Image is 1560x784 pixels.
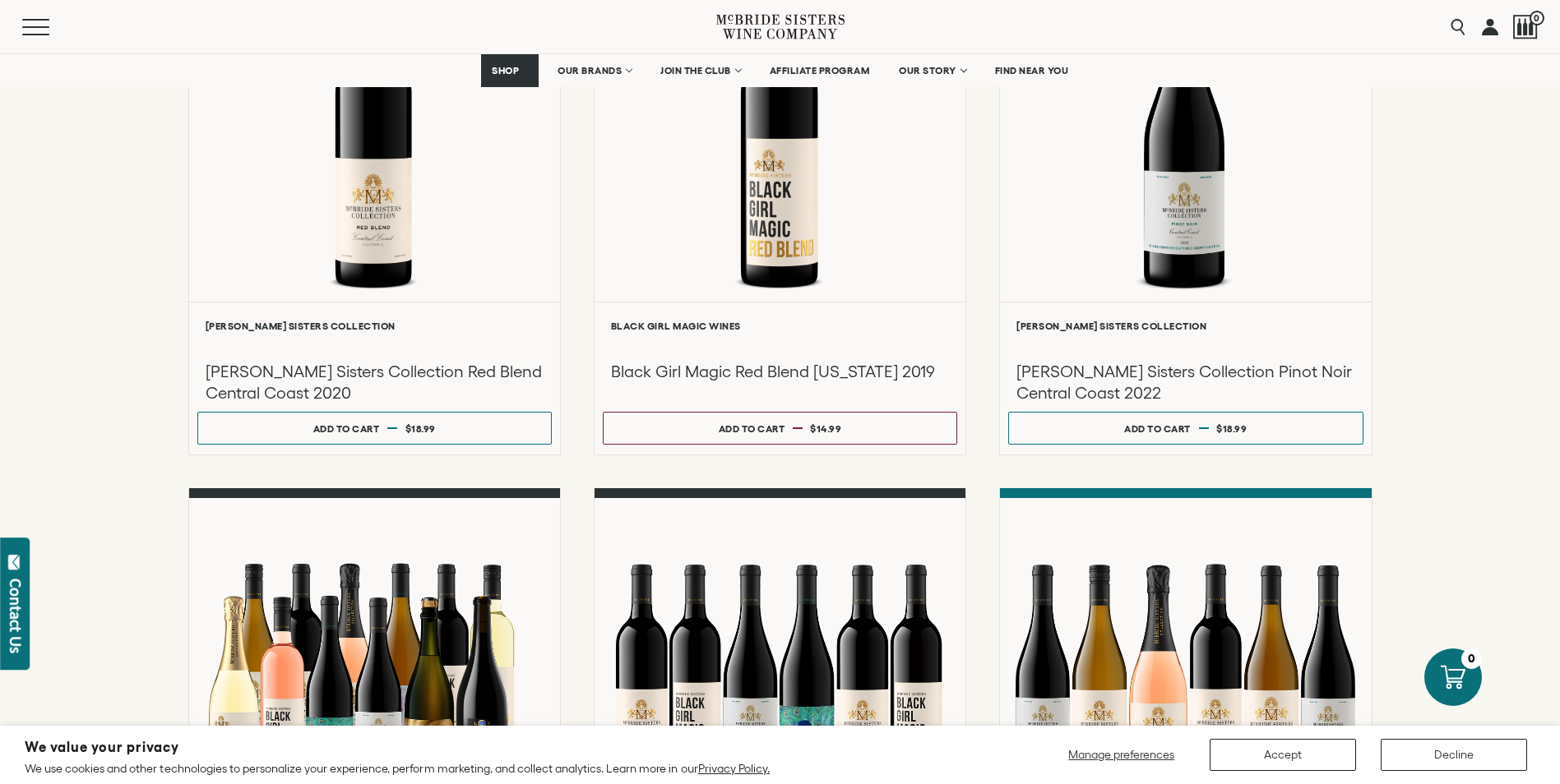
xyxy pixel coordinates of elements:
a: Privacy Policy. [698,762,770,775]
button: Decline [1381,739,1527,771]
button: Add to cart $14.99 [603,412,957,445]
h2: We value your privacy [25,740,770,754]
span: $14.99 [810,423,841,434]
h6: Black Girl Magic Wines [611,321,949,331]
button: Mobile Menu Trigger [22,19,81,35]
a: FIND NEAR YOU [984,54,1080,87]
span: SHOP [492,65,520,76]
a: OUR BRANDS [547,54,641,87]
div: Add to cart [719,417,785,440]
a: JOIN THE CLUB [650,54,751,87]
span: FIND NEAR YOU [995,65,1069,76]
p: We use cookies and other technologies to personalize your experience, perform marketing, and coll... [25,761,770,776]
button: Add to cart $18.99 [197,412,552,445]
button: Accept [1210,739,1356,771]
button: Add to cart $18.99 [1008,412,1363,445]
h6: [PERSON_NAME] Sisters Collection [1016,321,1354,331]
span: JOIN THE CLUB [660,65,731,76]
span: OUR BRANDS [558,65,622,76]
button: Manage preferences [1058,739,1185,771]
a: AFFILIATE PROGRAM [759,54,881,87]
span: Manage preferences [1068,748,1174,761]
h6: [PERSON_NAME] Sisters Collection [206,321,544,331]
h3: [PERSON_NAME] Sisters Collection Pinot Noir Central Coast 2022 [1016,361,1354,404]
span: 0 [1530,11,1544,25]
a: OUR STORY [888,54,976,87]
div: Add to cart [1124,417,1191,440]
h3: Black Girl Magic Red Blend [US_STATE] 2019 [611,361,949,382]
span: AFFILIATE PROGRAM [770,65,870,76]
span: OUR STORY [899,65,956,76]
div: Contact Us [7,579,24,653]
div: Add to cart [313,417,380,440]
span: $18.99 [1216,423,1247,434]
span: $18.99 [405,423,436,434]
a: SHOP [481,54,539,87]
h3: [PERSON_NAME] Sisters Collection Red Blend Central Coast 2020 [206,361,544,404]
div: 0 [1461,648,1482,669]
